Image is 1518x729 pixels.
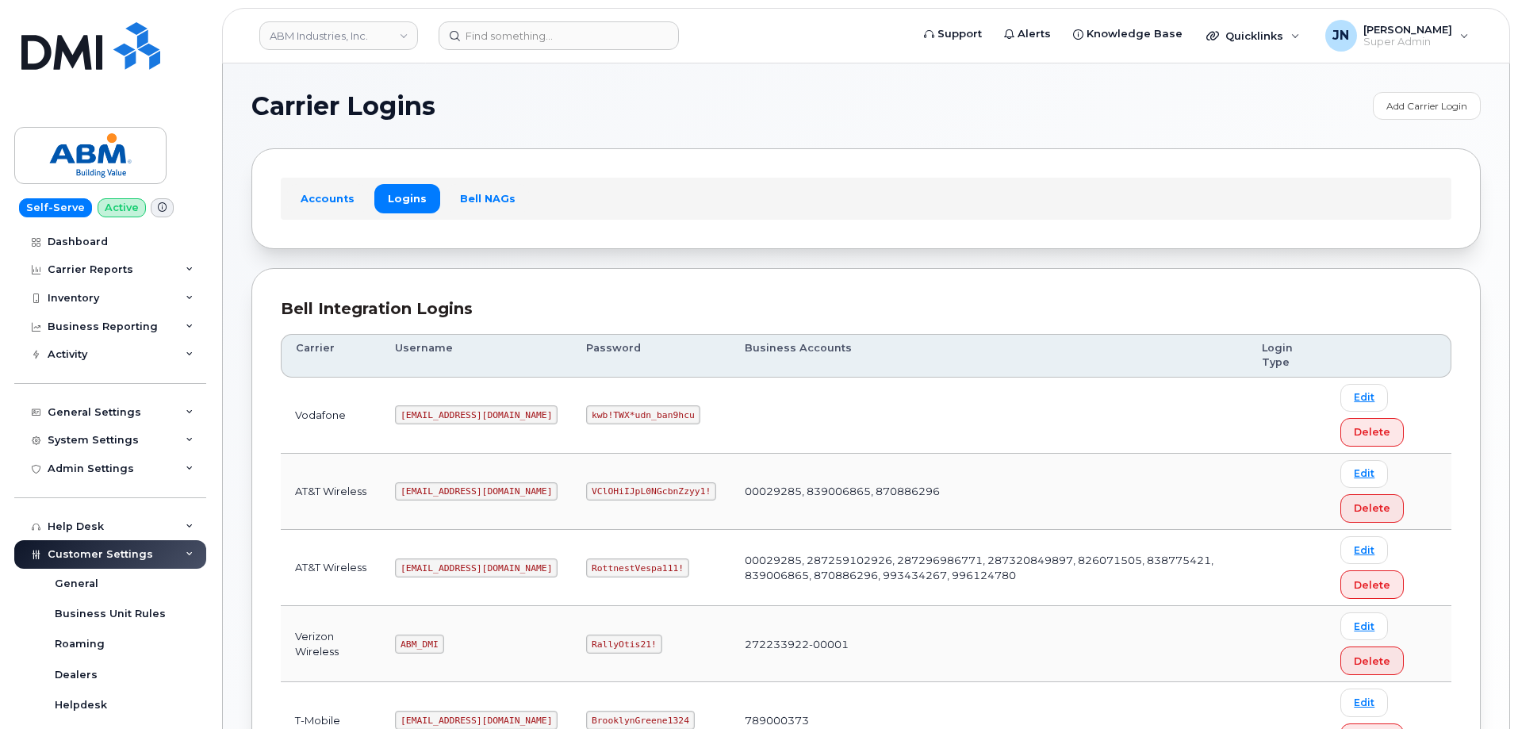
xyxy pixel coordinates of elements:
code: kwb!TWX*udn_ban9hcu [586,405,700,424]
span: Delete [1354,424,1390,439]
a: Edit [1340,689,1388,716]
code: ABM_DMI [395,635,443,654]
td: 272233922-00001 [730,606,1248,682]
td: Vodafone [281,378,381,454]
code: RottnestVespa111! [586,558,689,577]
td: 00029285, 287259102926, 287296986771, 287320849897, 826071505, 838775421, 839006865, 870886296, 9... [730,530,1248,606]
td: AT&T Wireless [281,530,381,606]
button: Delete [1340,570,1404,599]
button: Delete [1340,647,1404,675]
code: VClOHiIJpL0NGcbnZzyy1! [586,482,716,501]
span: Delete [1354,577,1390,593]
th: Password [572,334,730,378]
span: Carrier Logins [251,94,435,118]
code: [EMAIL_ADDRESS][DOMAIN_NAME] [395,405,558,424]
a: Add Carrier Login [1373,92,1481,120]
td: AT&T Wireless [281,454,381,530]
a: Edit [1340,384,1388,412]
th: Carrier [281,334,381,378]
a: Bell NAGs [447,184,529,213]
td: 00029285, 839006865, 870886296 [730,454,1248,530]
a: Edit [1340,612,1388,640]
button: Delete [1340,494,1404,523]
a: Edit [1340,460,1388,488]
code: [EMAIL_ADDRESS][DOMAIN_NAME] [395,558,558,577]
a: Edit [1340,536,1388,564]
th: Username [381,334,572,378]
th: Business Accounts [730,334,1248,378]
code: RallyOtis21! [586,635,661,654]
button: Delete [1340,418,1404,447]
code: [EMAIL_ADDRESS][DOMAIN_NAME] [395,482,558,501]
a: Accounts [287,184,368,213]
th: Login Type [1248,334,1326,378]
span: Delete [1354,654,1390,669]
a: Logins [374,184,440,213]
span: Delete [1354,501,1390,516]
div: Bell Integration Logins [281,297,1451,320]
td: Verizon Wireless [281,606,381,682]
